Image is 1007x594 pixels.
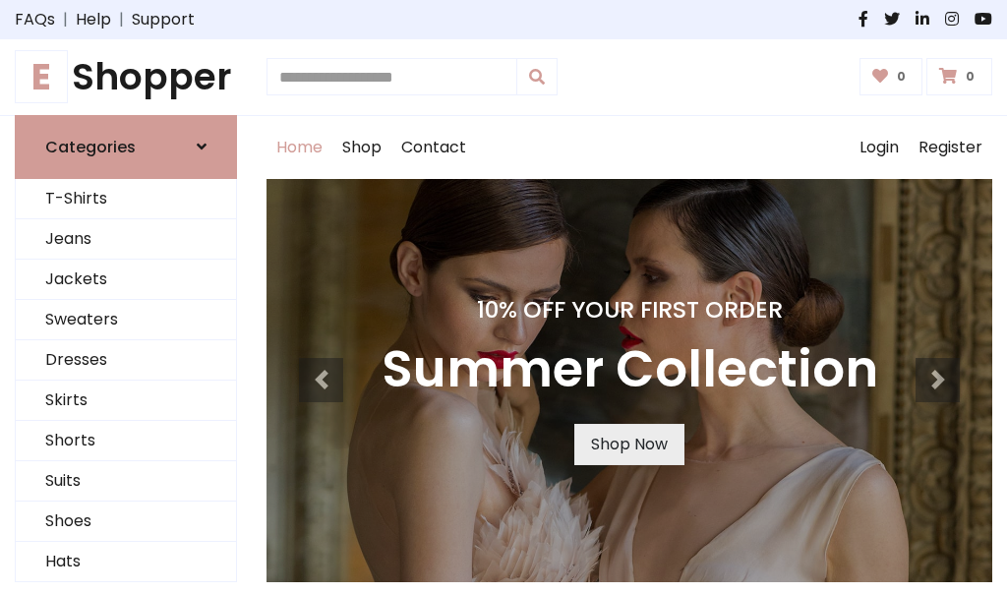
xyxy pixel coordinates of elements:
[574,424,684,465] a: Shop Now
[111,8,132,31] span: |
[267,116,332,179] a: Home
[16,340,236,381] a: Dresses
[909,116,992,179] a: Register
[926,58,992,95] a: 0
[16,461,236,502] a: Suits
[16,421,236,461] a: Shorts
[16,179,236,219] a: T-Shirts
[16,502,236,542] a: Shoes
[16,542,236,582] a: Hats
[850,116,909,179] a: Login
[16,260,236,300] a: Jackets
[16,219,236,260] a: Jeans
[15,115,237,179] a: Categories
[132,8,195,31] a: Support
[15,8,55,31] a: FAQs
[332,116,391,179] a: Shop
[391,116,476,179] a: Contact
[76,8,111,31] a: Help
[382,296,878,324] h4: 10% Off Your First Order
[15,55,237,99] a: EShopper
[892,68,911,86] span: 0
[382,339,878,400] h3: Summer Collection
[961,68,979,86] span: 0
[15,50,68,103] span: E
[16,300,236,340] a: Sweaters
[45,138,136,156] h6: Categories
[15,55,237,99] h1: Shopper
[16,381,236,421] a: Skirts
[55,8,76,31] span: |
[859,58,923,95] a: 0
